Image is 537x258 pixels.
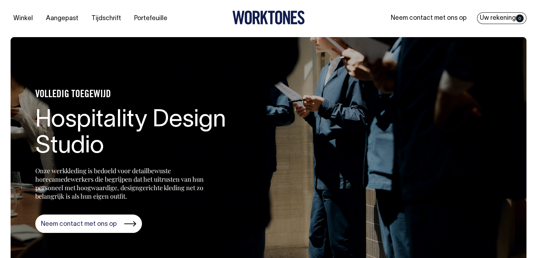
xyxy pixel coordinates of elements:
font: Aangepast [46,16,78,22]
font: VOLLEDIG TOEGEWIJD [35,90,111,99]
a: Portefeuille [131,13,170,24]
font: Winkel [13,16,33,22]
a: Aangepast [43,13,81,24]
a: Uw rekening0 [477,12,526,24]
font: Hospitality Design Studio [35,109,226,158]
font: 0 [519,17,521,20]
font: Tijdschrift [91,16,121,22]
font: Neem contact met ons op [41,221,117,227]
a: Neem contact met ons op [35,215,142,233]
a: Winkel [11,13,36,24]
font: Neem contact met ons op [391,15,467,21]
font: Onze werkkleding is bedoeld voor detailbewuste horecamedewerkers die begrijpen dat het uitrusten ... [35,166,204,200]
a: Neem contact met ons op [388,12,470,24]
a: Tijdschrift [89,13,124,24]
font: Portefeuille [134,16,167,22]
font: Uw rekening [480,15,516,21]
